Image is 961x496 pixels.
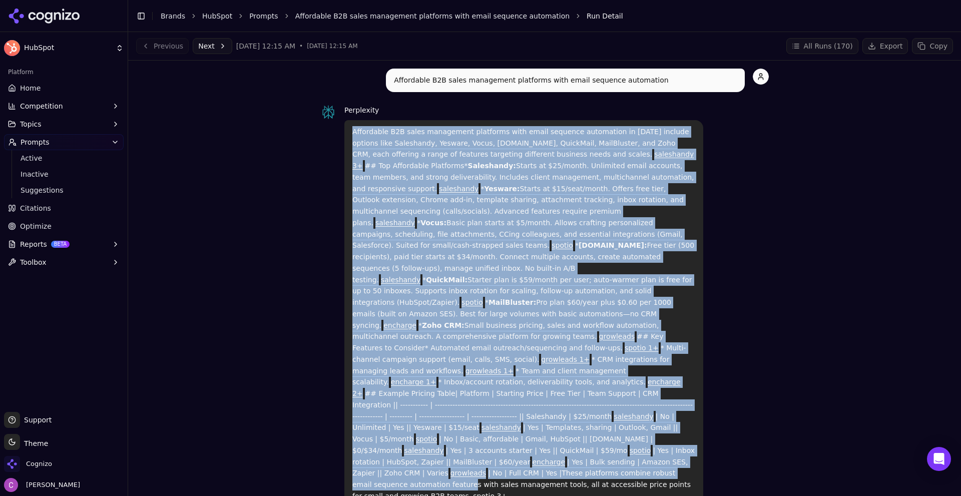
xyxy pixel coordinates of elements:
a: growleads 1+ [465,367,514,375]
a: Affordable B2B sales management platforms with email sequence automation [295,11,570,21]
a: spotio [552,241,573,249]
a: Active [17,151,112,165]
span: Active [21,153,108,163]
span: [PERSON_NAME] [22,480,80,489]
a: Inactive [17,167,112,181]
strong: [DOMAIN_NAME]: [579,241,647,249]
span: BETA [51,241,70,248]
button: Topics [4,116,124,132]
a: spotio 1+ [625,344,659,352]
span: Suggestions [21,185,108,195]
a: saleshandy [381,276,420,284]
span: Reports [20,239,47,249]
a: saleshandy [375,219,415,227]
a: saleshandy [614,412,653,420]
strong: Yesware: [484,185,520,193]
a: encharge [532,458,565,466]
button: Competition [4,98,124,114]
button: All Runs (170) [786,38,858,54]
a: Brands [161,12,185,20]
button: Open user button [4,478,80,492]
button: Toolbox [4,254,124,270]
button: ReportsBETA [4,236,124,252]
a: growleads 1+ [541,355,590,363]
span: Optimize [20,221,52,231]
a: spotio [630,446,651,454]
span: Home [20,83,41,93]
a: Prompts [249,11,278,21]
button: Prompts [4,134,124,150]
strong: Vocus: [420,219,446,227]
button: Open organization switcher [4,456,52,472]
a: growleads [450,469,487,477]
a: Optimize [4,218,124,234]
strong: Saleshandy: [468,162,516,170]
span: Perplexity [344,106,379,114]
a: HubSpot [202,11,232,21]
strong: QuickMail: [426,276,467,284]
strong: Zoho CRM: [422,321,464,329]
button: Next [193,38,232,54]
span: Run Detail [587,11,623,21]
span: Inactive [21,169,108,179]
nav: breadcrumb [161,11,933,21]
img: HubSpot [4,40,20,56]
span: HubSpot [24,44,112,53]
a: saleshandy [404,446,443,454]
span: Cognizo [26,459,52,468]
span: Theme [20,439,48,447]
div: Platform [4,64,124,80]
a: encharge [383,321,416,329]
strong: MailBluster: [489,298,536,306]
button: Copy [912,38,953,54]
span: Support [20,415,52,425]
span: [DATE] 12:15 AM [307,42,357,50]
a: saleshandy [439,185,478,193]
a: encharge 2+ [352,378,681,397]
a: Citations [4,200,124,216]
a: growleads [599,332,635,340]
span: Prompts [21,137,50,147]
span: Competition [20,101,63,111]
span: • [299,42,303,50]
a: spotio [461,298,483,306]
p: Affordable B2B sales management platforms with email sequence automation [394,75,737,86]
a: Suggestions [17,183,112,197]
span: Toolbox [20,257,47,267]
a: spotio [416,435,437,443]
span: Citations [20,203,51,213]
span: [DATE] 12:15 AM [236,41,295,51]
a: saleshandy [482,423,521,431]
img: Cognizo [4,456,20,472]
div: Open Intercom Messenger [927,447,951,471]
img: Chris Abouraad [4,478,18,492]
a: encharge 1+ [391,378,436,386]
button: Export [862,38,908,54]
a: Home [4,80,124,96]
span: Topics [20,119,42,129]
